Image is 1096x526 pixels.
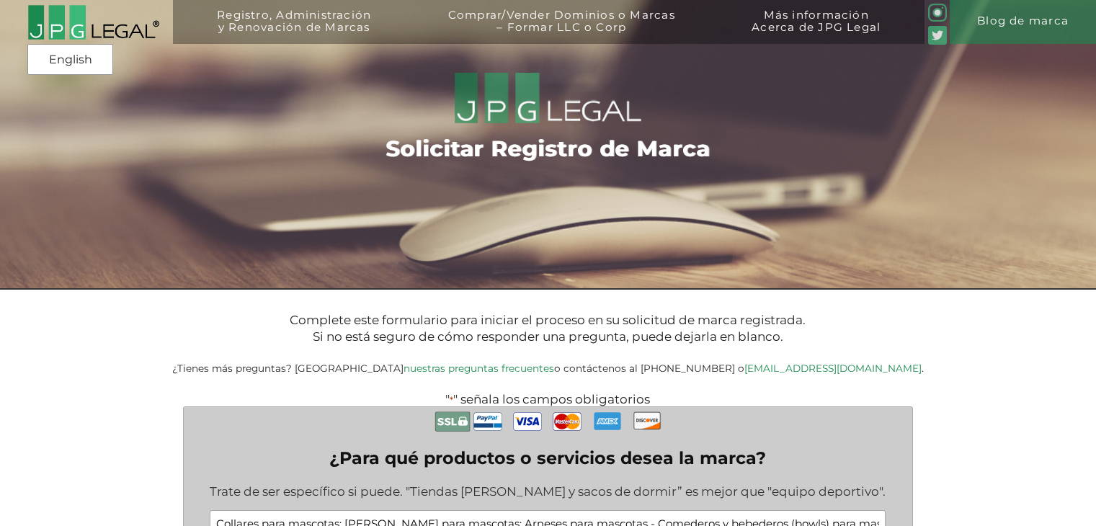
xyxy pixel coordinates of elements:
a: Más informaciónAcerca de JPG Legal [719,9,914,53]
div: Trate de ser específico si puede. "Tiendas [PERSON_NAME] y sacos de dormir” es mejor que "equipo ... [210,475,886,510]
a: Registro, Administracióny Renovación de Marcas [184,9,404,53]
img: AmEx [593,407,622,435]
a: Comprar/Vender Dominios o Marcas– Formar LLC o Corp [415,9,708,53]
a: English [32,47,109,73]
a: nuestras preguntas frecuentes [404,362,554,374]
p: " " señala los campos obligatorios [143,392,954,406]
img: PayPal [473,407,502,436]
img: Pago seguro con SSL [435,407,471,437]
img: glyph-logo_May2016-green3-90.png [928,4,946,22]
p: Complete este formulario para iniciar el proceso en su solicitud de marca registrada. Si no está ... [285,312,811,346]
img: MasterCard [553,407,582,436]
img: Twitter_Social_Icon_Rounded_Square_Color-mid-green3-90.png [928,26,946,44]
label: ¿Para qué productos o servicios desea la marca? [210,447,886,468]
small: ¿Tienes más preguntas? [GEOGRAPHIC_DATA] o contáctenos al [PHONE_NUMBER] o . [172,362,924,374]
a: [EMAIL_ADDRESS][DOMAIN_NAME] [744,362,922,374]
img: Visa [513,407,542,436]
img: 2016-logo-black-letters-3-r.png [27,4,159,40]
img: Descubra [633,407,661,434]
